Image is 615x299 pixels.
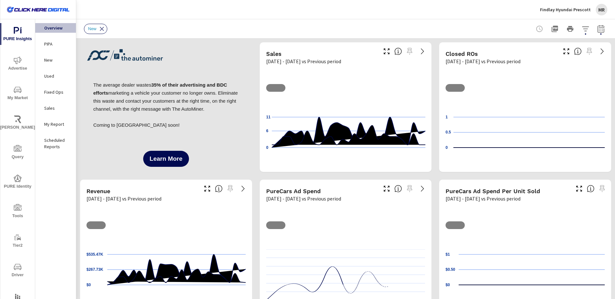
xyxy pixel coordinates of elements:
[35,71,76,81] div: Used
[86,195,161,202] p: [DATE] - [DATE] vs Previous period
[446,130,451,135] text: 0.5
[561,46,571,56] button: Make Fullscreen
[2,175,33,190] span: PURE Identity
[143,151,189,167] button: Learn More
[44,57,71,63] p: New
[405,184,415,194] span: Select a preset date range to save this widget
[446,145,448,150] text: 0
[394,47,402,55] span: Number of vehicles sold by the dealership over the selected date range. [Source: This data is sou...
[2,86,33,102] span: My Market
[215,185,223,192] span: Total sales revenue over the selected date range. [Source: This data is sourced from the dealer’s...
[84,26,100,31] span: New
[86,283,91,287] text: $0
[266,145,268,150] text: 0
[35,39,76,49] div: PIPA
[596,4,607,15] div: MR
[266,188,321,194] h5: PureCars Ad Spend
[2,56,33,72] span: Advertise
[266,115,271,119] text: 11
[44,105,71,111] p: Sales
[266,57,341,65] p: [DATE] - [DATE] vs Previous period
[44,73,71,79] p: Used
[44,41,71,47] p: PIPA
[579,22,592,35] button: Apply Filters
[584,46,594,56] span: Select a preset date range to save this widget
[44,89,71,95] p: Fixed Ops
[574,184,584,194] button: Make Fullscreen
[266,129,268,133] text: 6
[405,46,415,56] span: Select a preset date range to save this widget
[35,103,76,113] div: Sales
[381,184,392,194] button: Make Fullscreen
[446,50,478,57] h5: Closed ROs
[35,135,76,151] div: Scheduled Reports
[150,156,182,162] span: Learn More
[35,87,76,97] div: Fixed Ops
[597,184,607,194] span: Select a preset date range to save this widget
[2,145,33,161] span: Query
[446,115,448,119] text: 1
[446,268,455,272] text: $0.50
[594,22,607,35] button: Select Date Range
[44,121,71,127] p: My Report
[394,185,402,192] span: Total cost of media for all PureCars channels for the selected dealership group over the selected...
[446,57,521,65] p: [DATE] - [DATE] vs Previous period
[417,46,428,56] a: See more details in report
[2,234,33,249] span: Tier2
[86,268,103,272] text: $267.73K
[202,184,212,194] button: Make Fullscreen
[2,204,33,220] span: Tools
[446,188,540,194] h5: PureCars Ad Spend Per Unit Sold
[446,252,450,257] text: $1
[587,185,594,192] span: Average cost of advertising per each vehicle sold at the dealer over the selected date range. The...
[403,153,425,166] p: Week of [DATE]
[564,22,577,35] button: Print Report
[86,252,103,257] text: $535.47K
[225,184,235,194] span: Select a preset date range to save this widget
[266,50,282,57] h5: Sales
[44,137,71,150] p: Scheduled Reports
[2,115,33,131] span: [PERSON_NAME]
[381,46,392,56] button: Make Fullscreen
[35,55,76,65] div: New
[2,27,33,43] span: PURE Insights
[266,195,341,202] p: [DATE] - [DATE] vs Previous period
[574,47,582,55] span: Number of Repair Orders Closed by the selected dealership group over the selected time range. [So...
[2,263,33,279] span: Driver
[454,153,476,166] p: Week of [DATE]
[582,153,605,166] p: Week of [DATE]
[272,153,294,166] p: Week of [DATE]
[238,184,248,194] a: See more details in report
[446,195,521,202] p: [DATE] - [DATE] vs Previous period
[417,184,428,194] a: See more details in report
[446,283,450,287] text: $0
[548,22,561,35] button: "Export Report to PDF"
[44,25,71,31] p: Overview
[35,119,76,129] div: My Report
[540,7,591,13] p: Findlay Hyundai Prescott
[84,24,107,34] div: New
[35,23,76,33] div: Overview
[86,188,110,194] h5: Revenue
